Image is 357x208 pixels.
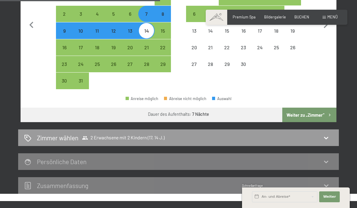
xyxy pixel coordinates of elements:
div: Mon Apr 06 2026 [186,6,202,22]
div: Anreise nicht möglich [202,39,219,56]
div: 19 [106,45,121,60]
div: Thu Mar 05 2026 [105,6,122,22]
div: Anreise möglich [105,6,122,22]
div: 25 [90,62,105,77]
div: Anreise nicht möglich [219,39,235,56]
span: Premium Spa [233,15,256,19]
div: Mon Mar 02 2026 [56,6,72,22]
a: BUCHEN [294,15,309,19]
div: Sun Mar 22 2026 [155,39,171,56]
div: Anreise möglich [155,39,171,56]
div: Wed Apr 22 2026 [219,39,235,56]
div: 14 [139,28,154,44]
div: Anreise möglich [268,6,284,22]
div: 25 [269,45,284,60]
div: Anreise möglich [122,6,138,22]
div: Fri Apr 24 2026 [252,39,268,56]
div: Anreise möglich [126,97,158,101]
div: Anreise möglich [73,56,89,72]
div: Anreise möglich [89,56,105,72]
div: 22 [155,45,170,60]
div: 30 [57,78,72,93]
div: Thu Mar 19 2026 [105,39,122,56]
div: Anreise nicht möglich [268,39,284,56]
div: Anreise möglich [73,22,89,39]
div: Fri Apr 17 2026 [252,22,268,39]
h2: Persönliche Daten [37,158,87,165]
div: 13 [187,28,202,44]
div: Fri Mar 27 2026 [122,56,138,72]
div: Anreise nicht möglich [268,22,284,39]
h2: Zimmer wählen [37,133,78,142]
div: Sun Mar 29 2026 [155,56,171,72]
div: Thu Apr 09 2026 [235,6,251,22]
div: Fri Mar 20 2026 [122,39,138,56]
div: Mon Apr 27 2026 [186,56,202,72]
div: Dauer des Aufenthalts: [148,111,209,117]
div: 27 [187,62,202,77]
div: 4 [90,11,105,27]
div: Sat Mar 07 2026 [138,6,155,22]
div: 28 [203,62,218,77]
div: Anreise nicht möglich [219,22,235,39]
div: Abreise nicht möglich [164,97,206,101]
span: Bildergalerie [264,15,286,19]
div: Anreise nicht möglich [235,39,251,56]
div: Wed Apr 15 2026 [219,22,235,39]
div: Anreise nicht möglich [252,22,268,39]
div: 15 [219,28,234,44]
div: Anreise möglich [155,6,171,22]
div: Sun Mar 15 2026 [155,22,171,39]
div: Wed Mar 18 2026 [89,39,105,56]
div: Sun Apr 19 2026 [284,22,301,39]
div: 22 [219,45,234,60]
div: 17 [252,28,267,44]
button: Weiter [319,191,340,202]
div: Anreise möglich [56,6,72,22]
div: Anreise möglich [56,22,72,39]
div: Anreise möglich [252,6,268,22]
div: 26 [285,45,300,60]
div: 21 [203,45,218,60]
div: Mon Mar 30 2026 [56,73,72,89]
b: 7 Nächte [192,112,209,117]
div: 20 [123,45,138,60]
div: Anreise möglich [105,39,122,56]
div: Tue Apr 14 2026 [202,22,219,39]
div: Tue Mar 17 2026 [73,39,89,56]
div: Anreise nicht möglich [235,56,251,72]
div: Fri Mar 06 2026 [122,6,138,22]
div: Anreise möglich [73,73,89,89]
div: Wed Mar 04 2026 [89,6,105,22]
div: Anreise möglich [155,22,171,39]
div: Thu Apr 23 2026 [235,39,251,56]
div: Thu Mar 26 2026 [105,56,122,72]
div: 19 [285,28,300,44]
div: Anreise möglich [155,56,171,72]
div: 20 [187,45,202,60]
div: Fri Apr 10 2026 [252,6,268,22]
div: Sat Mar 14 2026 [138,22,155,39]
div: Anreise möglich [122,56,138,72]
div: Tue Apr 21 2026 [202,39,219,56]
div: Tue Apr 07 2026 [202,6,219,22]
div: 18 [269,28,284,44]
div: Anreise nicht möglich [202,56,219,72]
div: 31 [73,78,88,93]
div: 24 [252,45,267,60]
span: Menü [327,15,338,19]
div: Anreise möglich [89,39,105,56]
span: 2 Erwachsene mit 2 Kindern (17, 14 J.) [82,135,165,141]
div: 7 [203,11,218,27]
div: 30 [236,62,251,77]
div: 7 [139,11,154,27]
div: Mon Mar 16 2026 [56,39,72,56]
div: Anreise möglich [186,6,202,22]
div: Tue Mar 24 2026 [73,56,89,72]
div: 3 [73,11,88,27]
div: Mon Apr 20 2026 [186,39,202,56]
div: Anreise möglich [73,39,89,56]
span: Schnellanfrage [242,184,263,187]
div: Tue Mar 31 2026 [73,73,89,89]
div: Anreise möglich [138,22,155,39]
